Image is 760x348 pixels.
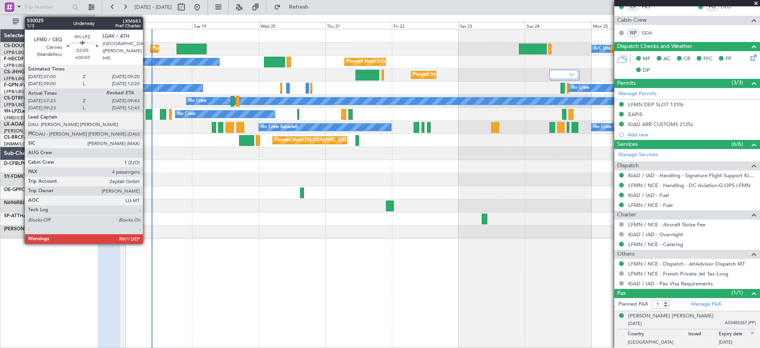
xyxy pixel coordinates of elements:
[706,2,719,11] div: FO
[270,1,318,13] button: Refresh
[4,174,22,179] span: 5Y-FDM
[21,19,84,25] span: All Aircraft
[688,331,719,339] p: Issued
[4,187,21,192] span: OE-GPP
[177,108,196,120] div: No Crew
[731,78,743,87] span: (3/3)
[691,300,721,308] a: Manage PAX
[282,4,315,10] span: Refresh
[4,44,49,48] a: CS-DOUGlobal 6500
[4,57,21,61] span: F-HECD
[4,161,34,166] a: D-CFBLPC-24
[628,121,693,128] div: KIAD ARR CUSTOMS 2125z
[719,339,749,347] p: [DATE]
[525,22,591,29] div: Sun 24
[4,227,43,231] span: [PERSON_NAME]
[96,16,109,23] div: [DATE]
[413,69,538,81] div: Planned Maint [GEOGRAPHIC_DATA] ([GEOGRAPHIC_DATA])
[663,55,671,63] span: AC
[628,172,756,179] a: KIAD / IAD - Handling - Signature Flight Support KIAD / IAD
[275,134,399,146] div: Planned Maint [GEOGRAPHIC_DATA] ([GEOGRAPHIC_DATA])
[749,329,756,337] img: close
[628,192,669,199] a: KIAD / IAD - Fuel
[628,101,684,108] div: LFMN DEP SLOT 1310z
[4,44,23,48] span: CS-DOU
[628,182,750,189] a: LFMN / NCE - Handling - DC Aviation-G-OPS LFMN
[4,57,43,61] a: F-HECDFalcon 7X
[643,67,650,75] span: DP
[617,16,647,25] span: Cabin Crew
[4,227,97,231] a: [PERSON_NAME]Citation Sovereign C680
[24,1,70,13] input: Trip Number
[627,2,640,11] div: CP
[628,312,714,320] div: [PERSON_NAME] [PERSON_NAME]
[618,300,648,308] label: Planned PAX
[628,331,688,339] p: Country
[628,231,683,238] a: KIAD / IAD - Overnight
[122,56,140,68] div: No Crew
[4,128,51,134] a: [PERSON_NAME]/QSA
[4,50,25,55] a: LFPB/LBG
[642,29,659,36] a: GDA
[4,214,54,218] a: SP-ATTHawker 400 XP
[617,161,639,170] span: Dispatch
[4,187,65,192] a: OE-GPPCessna Citation XLS
[571,82,589,94] div: No Crew
[325,22,392,29] div: Thu 21
[642,3,659,10] a: PBS
[4,89,25,95] a: LFPB/LBG
[719,331,749,339] p: Expiry date
[628,321,642,327] span: [DATE]
[684,55,690,63] span: CR
[4,70,21,75] span: CS-JHH
[703,55,712,63] span: FFC
[392,22,458,29] div: Fri 22
[628,111,642,118] div: EAPIS
[4,96,21,101] span: CS-DTR
[628,339,688,347] p: [GEOGRAPHIC_DATA]
[628,260,745,267] a: LFMN / NCE - Dispatch - JetAdvisor Dispatch MT
[4,201,51,205] a: N696RBLearjet 60SE
[125,22,192,29] div: Mon 18
[261,121,298,133] div: No Crew Sabadell
[9,15,86,28] button: All Aircraft
[617,42,692,51] span: Dispatch Checks and Weather
[259,22,325,29] div: Wed 20
[4,83,21,88] span: F-GPNJ
[628,221,705,228] a: LFMN / NCE - Aircraft Noise Fee
[4,135,51,140] a: CS-RRCFalcon 900LX
[725,320,756,327] span: A03485267 (PP)
[4,214,20,218] span: SP-ATT
[4,83,51,88] a: F-GPNJFalcon 900EX
[594,43,627,55] div: A/C Unavailable
[4,76,25,82] a: LFPB/LBG
[731,289,743,297] span: (1/1)
[731,140,743,148] span: (6/6)
[4,109,45,114] a: 9H-LPZLegacy 500
[628,202,673,208] a: LFMN / NCE - Fuel
[628,280,713,287] a: KIAD / IAD - Pax Visa Requirements
[618,90,657,98] a: Manage Permits
[591,22,658,29] div: Mon 25
[458,22,525,29] div: Sat 23
[726,55,731,63] span: FP
[4,174,66,179] a: 5Y-FDMCessna Citation XLS
[721,3,739,10] a: OLG
[4,201,23,205] span: N696RB
[617,79,636,88] span: Permits
[613,43,737,55] div: Planned Maint [GEOGRAPHIC_DATA] ([GEOGRAPHIC_DATA])
[4,161,21,166] span: D-CFBL
[4,122,61,127] a: LX-AOACitation Mustang
[628,241,683,248] a: LFMN / NCE - Catering
[347,56,471,68] div: Planned Maint [GEOGRAPHIC_DATA] ([GEOGRAPHIC_DATA])
[135,4,172,11] span: [DATE] - [DATE]
[188,95,207,107] div: No Crew
[618,151,658,159] a: Manage Services
[628,270,728,277] a: LFMN / NCE - French Private Jet Tax Long
[4,63,25,69] a: LFPB/LBG
[4,109,20,114] span: 9H-LPZ
[4,70,48,75] a: CS-JHHGlobal 6000
[4,102,25,108] a: LFPB/LBG
[617,140,638,149] span: Services
[617,210,636,220] span: Charter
